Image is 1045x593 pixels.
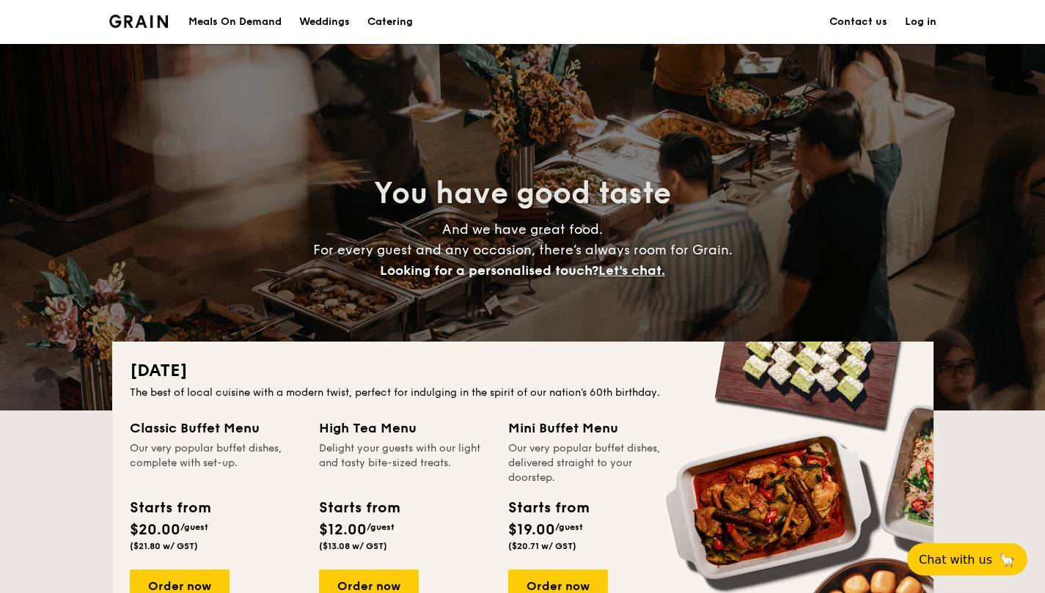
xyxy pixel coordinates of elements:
span: Let's chat. [598,262,665,279]
div: Our very popular buffet dishes, complete with set-up. [130,441,301,485]
span: ($13.08 w/ GST) [319,541,387,551]
div: Our very popular buffet dishes, delivered straight to your doorstep. [508,441,680,485]
span: $20.00 [130,521,180,539]
img: Grain [109,15,169,28]
div: High Tea Menu [319,418,491,438]
a: Logotype [109,15,169,28]
span: $12.00 [319,521,367,539]
span: ($21.80 w/ GST) [130,541,198,551]
div: The best of local cuisine with a modern twist, perfect for indulging in the spirit of our nation’... [130,386,916,400]
span: /guest [367,522,395,532]
span: $19.00 [508,521,555,539]
div: Delight your guests with our light and tasty bite-sized treats. [319,441,491,485]
div: Classic Buffet Menu [130,418,301,438]
div: Starts from [508,497,588,519]
div: Mini Buffet Menu [508,418,680,438]
span: Chat with us [919,553,992,567]
button: Chat with us🦙 [907,543,1027,575]
span: /guest [180,522,208,532]
span: /guest [555,522,583,532]
span: 🦙 [998,551,1016,568]
h2: [DATE] [130,359,916,383]
div: Starts from [130,497,210,519]
span: ($20.71 w/ GST) [508,541,576,551]
div: Starts from [319,497,399,519]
